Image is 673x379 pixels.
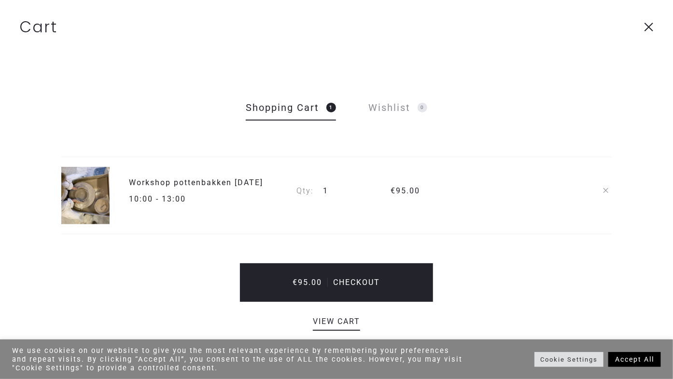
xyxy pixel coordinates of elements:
span: 1 [323,186,329,195]
a: Cookie Settings [534,352,603,367]
a: €95.00 Checkout [240,263,433,302]
div: Qty: [290,167,384,215]
h4: Cart [19,19,654,35]
a: Accept All [608,352,661,367]
span: 0 [418,103,427,112]
span: 1 [326,103,336,112]
a: Remove Workshop pottenbakken zaterdag 27 september 10:00 - 13:00 from basket [600,184,612,195]
span: Shopping Cart [246,97,336,118]
a: Workshop pottenbakken [DATE] 10:00 - 13:00 [61,167,282,224]
span: Workshop pottenbakken [DATE] 10:00 - 13:00 [129,175,282,208]
span: € [391,186,396,195]
span: Wishlist [368,97,427,118]
span: 95.00 [391,186,421,195]
bdi: 95.00 [293,278,322,287]
span: € [293,278,298,287]
a: View Cart [313,313,360,330]
img: Workshop keramiek: een schaal maken in Rotterdam [61,167,110,224]
div: We use cookies on our website to give you the most relevant experience by remembering your prefer... [12,346,466,372]
span: Checkout [329,278,385,287]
